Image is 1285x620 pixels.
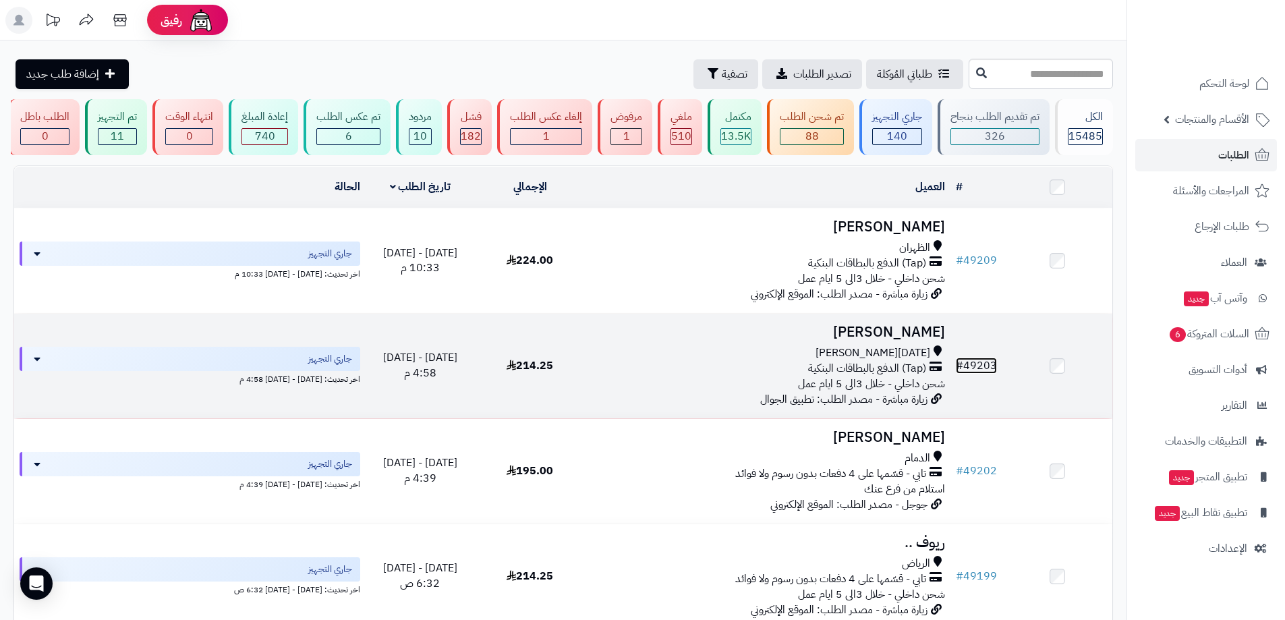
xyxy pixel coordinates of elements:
[956,463,963,479] span: #
[902,556,930,571] span: الرياض
[780,109,844,125] div: تم شحن الطلب
[1222,396,1247,415] span: التقارير
[1135,354,1277,386] a: أدوات التسويق
[98,129,136,144] div: 11
[956,252,997,269] a: #49209
[887,128,907,144] span: 140
[383,560,457,592] span: [DATE] - [DATE] 6:32 ص
[241,109,288,125] div: إعادة المبلغ
[1135,497,1277,529] a: تطبيق نقاط البيعجديد
[735,571,926,587] span: تابي - قسّمها على 4 دفعات بدون رسوم ولا فوائد
[1135,246,1277,279] a: العملاء
[461,128,481,144] span: 182
[513,179,547,195] a: الإجمالي
[26,66,99,82] span: إضافة طلب جديد
[590,219,945,235] h3: [PERSON_NAME]
[188,7,215,34] img: ai-face.png
[413,128,427,144] span: 10
[590,430,945,445] h3: [PERSON_NAME]
[161,12,182,28] span: رفيق
[308,563,352,576] span: جاري التجهيز
[1209,539,1247,558] span: الإعدادات
[345,128,352,144] span: 6
[308,352,352,366] span: جاري التجهيز
[751,286,927,302] span: زيارة مباشرة - مصدر الطلب: الموقع الإلكتروني
[671,129,691,144] div: 510
[798,376,945,392] span: شحن داخلي - خلال 3الى 5 ايام عمل
[956,358,963,374] span: #
[805,128,819,144] span: 88
[950,109,1039,125] div: تم تقديم الطلب بنجاح
[611,129,641,144] div: 1
[393,99,445,155] a: مردود 10
[461,129,481,144] div: 182
[1135,139,1277,171] a: الطلبات
[670,109,692,125] div: ملغي
[36,7,69,37] a: تحديثات المنصة
[301,99,393,155] a: تم عكس الطلب 6
[770,497,927,513] span: جوجل - مصدر الطلب: الموقع الإلكتروني
[383,455,457,486] span: [DATE] - [DATE] 4:39 م
[390,179,451,195] a: تاريخ الطلب
[20,371,360,385] div: اخر تحديث: [DATE] - [DATE] 4:58 م
[808,256,926,271] span: (Tap) الدفع بالبطاقات البنكية
[409,129,431,144] div: 10
[905,451,930,466] span: الدمام
[798,586,945,602] span: شحن داخلي - خلال 3الى 5 ايام عمل
[1068,109,1103,125] div: الكل
[956,252,963,269] span: #
[590,535,945,551] h3: ريوف ..
[595,99,655,155] a: مرفوض 1
[507,463,553,479] span: 195.00
[20,109,69,125] div: الطلب باطل
[1168,468,1247,486] span: تطبيق المتجر
[1189,360,1247,379] span: أدوات التسويق
[956,568,997,584] a: #49199
[409,109,432,125] div: مردود
[316,109,380,125] div: تم عكس الطلب
[511,129,581,144] div: 1
[20,582,360,596] div: اخر تحديث: [DATE] - [DATE] 6:32 ص
[1182,289,1247,308] span: وآتس آب
[693,59,758,89] button: تصفية
[985,128,1005,144] span: 326
[1135,461,1277,493] a: تطبيق المتجرجديد
[1153,503,1247,522] span: تطبيق نقاط البيع
[1135,210,1277,243] a: طلبات الإرجاع
[864,481,945,497] span: استلام من فرع عنك
[935,99,1052,155] a: تم تقديم الطلب بنجاح 326
[226,99,301,155] a: إعادة المبلغ 740
[610,109,642,125] div: مرفوض
[956,568,963,584] span: #
[1052,99,1116,155] a: الكل15485
[1135,318,1277,350] a: السلات المتروكة6
[915,179,945,195] a: العميل
[383,245,457,277] span: [DATE] - [DATE] 10:33 م
[494,99,595,155] a: إلغاء عكس الطلب 1
[186,128,193,144] span: 0
[1195,217,1249,236] span: طلبات الإرجاع
[335,179,360,195] a: الحالة
[507,568,553,584] span: 214.25
[1135,175,1277,207] a: المراجعات والأسئلة
[21,129,69,144] div: 0
[1221,253,1247,272] span: العملاء
[543,128,550,144] span: 1
[956,358,997,374] a: #49203
[671,128,691,144] span: 510
[873,129,921,144] div: 140
[762,59,862,89] a: تصدير الطلبات
[1173,181,1249,200] span: المراجعات والأسئلة
[780,129,843,144] div: 88
[866,59,963,89] a: طلباتي المُوكلة
[1135,282,1277,314] a: وآتس آبجديد
[1068,128,1102,144] span: 15485
[751,602,927,618] span: زيارة مباشرة - مصدر الطلب: الموقع الإلكتروني
[735,466,926,482] span: تابي - قسّمها على 4 دفعات بدون رسوم ولا فوائد
[760,391,927,407] span: زيارة مباشرة - مصدر الطلب: تطبيق الجوال
[1168,325,1249,343] span: السلات المتروكة
[956,179,963,195] a: #
[956,463,997,479] a: #49202
[722,66,747,82] span: تصفية
[111,128,124,144] span: 11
